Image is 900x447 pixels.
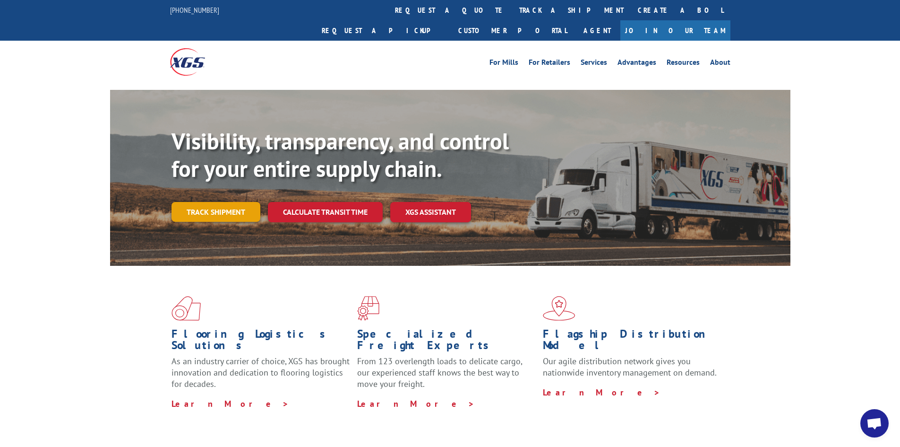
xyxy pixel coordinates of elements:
[574,20,620,41] a: Agent
[543,387,660,398] a: Learn More >
[543,356,717,378] span: Our agile distribution network gives you nationwide inventory management on demand.
[667,59,700,69] a: Resources
[268,202,383,222] a: Calculate transit time
[581,59,607,69] a: Services
[171,328,350,356] h1: Flooring Logistics Solutions
[170,5,219,15] a: [PHONE_NUMBER]
[543,328,721,356] h1: Flagship Distribution Model
[315,20,451,41] a: Request a pickup
[543,296,575,321] img: xgs-icon-flagship-distribution-model-red
[171,398,289,409] a: Learn More >
[357,296,379,321] img: xgs-icon-focused-on-flooring-red
[171,126,509,183] b: Visibility, transparency, and control for your entire supply chain.
[620,20,730,41] a: Join Our Team
[357,398,475,409] a: Learn More >
[171,356,350,389] span: As an industry carrier of choice, XGS has brought innovation and dedication to flooring logistics...
[171,296,201,321] img: xgs-icon-total-supply-chain-intelligence-red
[529,59,570,69] a: For Retailers
[171,202,260,222] a: Track shipment
[357,356,536,398] p: From 123 overlength loads to delicate cargo, our experienced staff knows the best way to move you...
[860,409,889,438] div: Open chat
[390,202,471,222] a: XGS ASSISTANT
[710,59,730,69] a: About
[489,59,518,69] a: For Mills
[617,59,656,69] a: Advantages
[451,20,574,41] a: Customer Portal
[357,328,536,356] h1: Specialized Freight Experts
